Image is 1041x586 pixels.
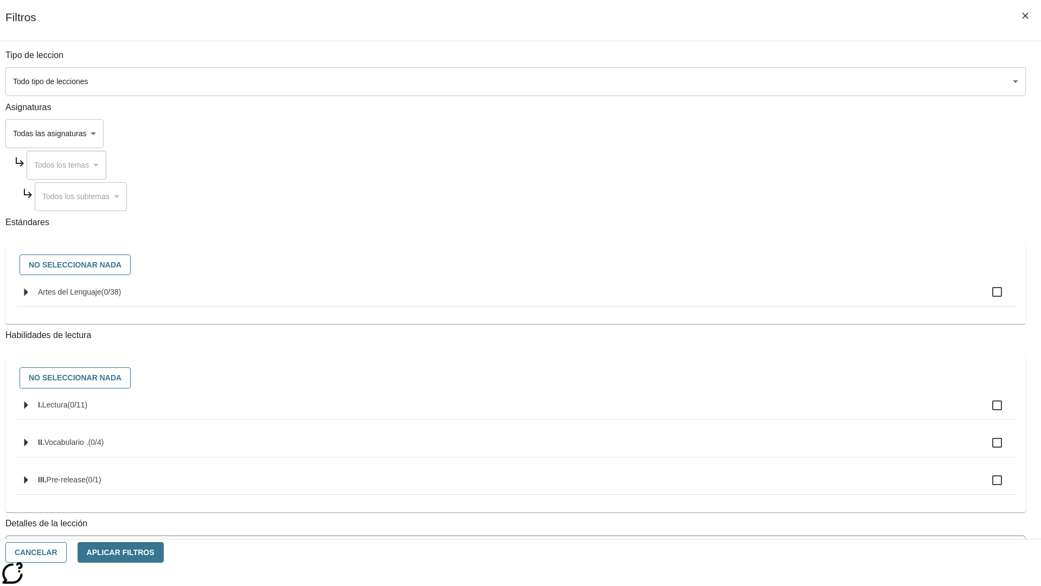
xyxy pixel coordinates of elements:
span: I. [38,400,42,409]
div: Seleccione habilidades [14,365,1017,391]
ul: Seleccione habilidades [16,391,1017,504]
div: Seleccione una Asignatura [35,182,127,211]
span: III. [38,475,47,484]
span: 0 estándares seleccionados/38 estándares en grupo [101,288,121,296]
p: Detalles de la lección [5,518,1026,530]
div: La Actividad cubre los factores a considerar para el ajuste automático del lexile [6,536,1025,559]
button: No seleccionar nada [20,254,131,276]
p: Estándares [5,216,1026,229]
div: Seleccione una Asignatura [27,151,106,180]
span: 0 estándares seleccionados/1 estándares en grupo [86,475,101,484]
button: Cancelar [5,542,67,563]
span: Lectura [42,400,68,409]
button: Cerrar los filtros del Menú lateral [1014,4,1037,27]
p: Tipo de leccion [5,49,1026,62]
span: II. [38,438,44,447]
span: Pre-release [47,475,86,484]
div: Seleccione estándares [14,252,1017,278]
p: Habilidades de lectura [5,329,1026,342]
button: No seleccionar nada [20,367,131,388]
span: Artes del Lenguaje [38,288,101,296]
div: Seleccione una Asignatura [5,119,104,148]
span: 0 estándares seleccionados/4 estándares en grupo [88,438,104,447]
h1: Filtros [5,11,36,41]
span: Vocabulario . [44,438,88,447]
ul: Seleccione estándares [16,278,1017,315]
p: Asignaturas [5,101,1026,114]
span: 0 estándares seleccionados/11 estándares en grupo [67,400,87,409]
button: Aplicar Filtros [78,542,164,563]
div: Seleccione un tipo de lección [5,67,1026,96]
